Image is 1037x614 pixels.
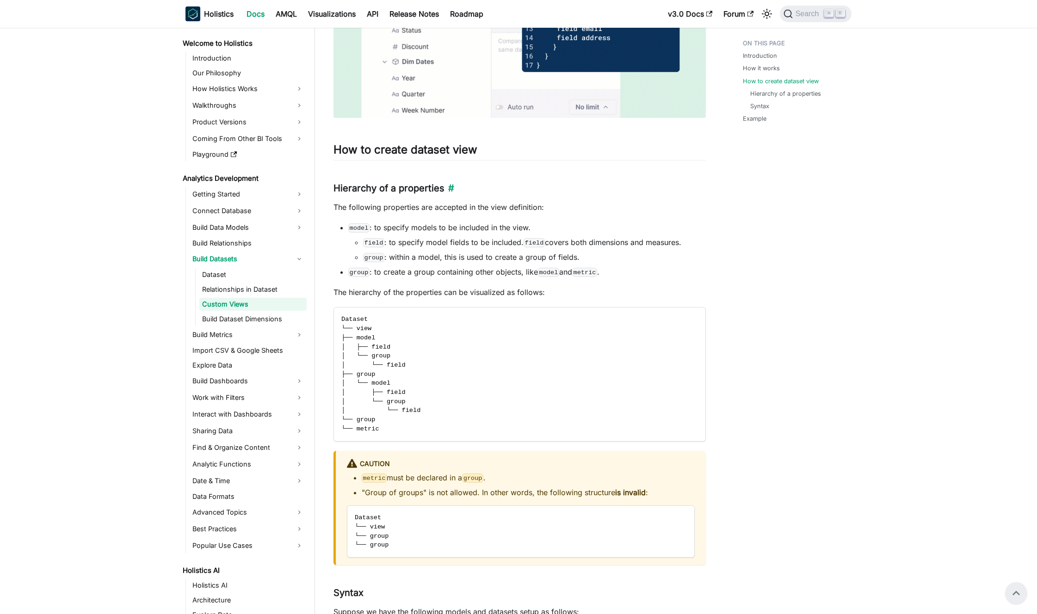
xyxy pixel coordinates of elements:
[270,6,302,21] a: AMQL
[199,313,307,325] a: Build Dataset Dimensions
[190,457,307,472] a: Analytic Functions
[190,538,307,553] a: Popular Use Cases
[1005,582,1027,604] button: Scroll back to top
[662,6,718,21] a: v3.0 Docs
[190,522,307,536] a: Best Practices
[190,52,307,65] a: Introduction
[204,8,234,19] b: Holistics
[341,407,420,414] span: │ └── field
[185,6,200,21] img: Holistics
[341,389,406,396] span: │ ├── field
[615,488,646,497] strong: is invalid
[750,102,769,111] a: Syntax
[190,67,307,80] a: Our Philosophy
[333,287,706,298] p: The hierarchy of the properties can be visualized as follows:
[190,579,307,592] a: Holistics AI
[780,6,852,22] button: Search (Command+K)
[363,238,384,247] code: field
[190,344,307,357] a: Import CSV & Google Sheets
[180,172,307,185] a: Analytics Development
[743,77,819,86] a: How to create dataset view
[348,266,706,277] li: : to create a group containing other objects, like and .
[341,380,390,387] span: │ └── model
[363,252,706,263] li: : within a model, this is used to create a group of fields.
[180,564,307,577] a: Holistics AI
[241,6,270,21] a: Docs
[444,183,454,194] a: Direct link to Hierarchy of a properties
[190,490,307,503] a: Data Formats
[176,28,315,614] nav: Docs sidebar
[190,131,307,146] a: Coming From Other BI Tools
[302,6,361,21] a: Visualizations
[362,487,695,498] li: "Group of groups" is not allowed. In other words, the following structure :
[190,115,307,129] a: Product Versions
[363,237,706,248] li: : to specify model fields to be included. covers both dimensions and measures.
[793,10,825,18] span: Search
[199,268,307,281] a: Dataset
[190,359,307,372] a: Explore Data
[190,327,307,342] a: Build Metrics
[190,148,307,161] a: Playground
[341,325,371,332] span: └── view
[341,425,379,432] span: └── metric
[524,238,545,247] code: field
[361,6,384,21] a: API
[190,220,307,235] a: Build Data Models
[348,268,370,277] code: group
[190,473,307,488] a: Date & Time
[333,143,706,160] h2: How to create dataset view
[190,407,307,422] a: Interact with Dashboards
[363,253,384,262] code: group
[341,316,368,323] span: Dataset
[190,203,307,218] a: Connect Database
[341,371,375,378] span: ├── group
[190,252,307,266] a: Build Datasets
[462,473,483,483] code: group
[190,440,307,455] a: Find & Organize Content
[341,334,375,341] span: ├── model
[190,424,307,438] a: Sharing Data
[199,283,307,296] a: Relationships in Dataset
[341,398,406,405] span: │ └── group
[836,9,845,18] kbd: K
[341,362,406,368] span: │ └── field
[333,183,706,194] h3: Hierarchy of a properties
[190,81,307,96] a: How Holistics Works
[180,37,307,50] a: Welcome to Holistics
[190,187,307,202] a: Getting Started
[348,222,706,263] li: : to specify models to be included in the view.
[362,472,695,483] li: must be declared in a .
[355,541,389,548] span: └── group
[185,6,234,21] a: HolisticsHolistics
[190,98,307,113] a: Walkthroughs
[348,223,370,233] code: model
[759,6,774,21] button: Switch between dark and light mode (currently light mode)
[743,51,777,60] a: Introduction
[355,514,381,521] span: Dataset
[362,473,387,483] code: metric
[190,237,307,250] a: Build Relationships
[190,390,307,405] a: Work with Filters
[750,89,821,98] a: Hierarchy of a properties
[743,114,766,123] a: Example
[341,352,390,359] span: │ └── group
[743,64,780,73] a: How it works
[341,416,375,423] span: └── group
[333,202,706,213] p: The following properties are accepted in the view definition:
[355,533,389,540] span: └── group
[824,9,833,18] kbd: ⌘
[347,458,695,470] div: caution
[384,6,444,21] a: Release Notes
[190,374,307,388] a: Build Dashboards
[333,587,706,599] h3: Syntax
[718,6,759,21] a: Forum
[355,523,385,530] span: └── view
[538,268,559,277] code: model
[341,344,390,350] span: │ ├── field
[190,505,307,520] a: Advanced Topics
[444,6,489,21] a: Roadmap
[190,594,307,607] a: Architecture
[572,268,597,277] code: metric
[199,298,307,311] a: Custom Views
